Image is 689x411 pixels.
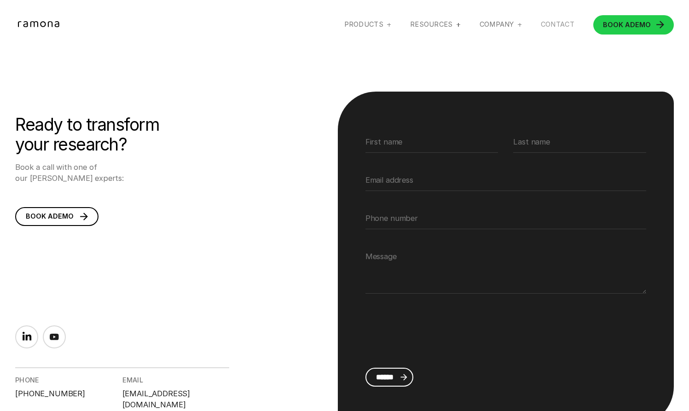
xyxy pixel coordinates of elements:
[365,309,505,345] iframe: reCAPTCHA
[603,22,651,29] div: DEMO
[480,20,514,29] div: Company
[410,20,460,29] div: RESOURCES
[410,20,453,29] div: RESOURCES
[122,388,222,411] a: [EMAIL_ADDRESS][DOMAIN_NAME]
[480,20,522,29] div: Company
[26,213,74,220] div: DEMO
[122,376,143,385] div: EMAIL
[15,115,168,155] div: Ready to transform your research?
[344,20,383,29] div: Products
[15,376,39,385] div: PHONE
[26,212,53,220] span: BOOK A
[541,20,574,29] a: Contact
[15,162,168,184] div: Book a call with one of our [PERSON_NAME] experts:
[15,21,65,29] a: home
[593,15,674,34] a: BOOK ADEMO
[344,20,391,29] div: Products
[603,21,630,29] span: BOOK A
[15,388,85,399] a: [PHONE_NUMBER]
[15,207,98,226] a: BOOK ADEMO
